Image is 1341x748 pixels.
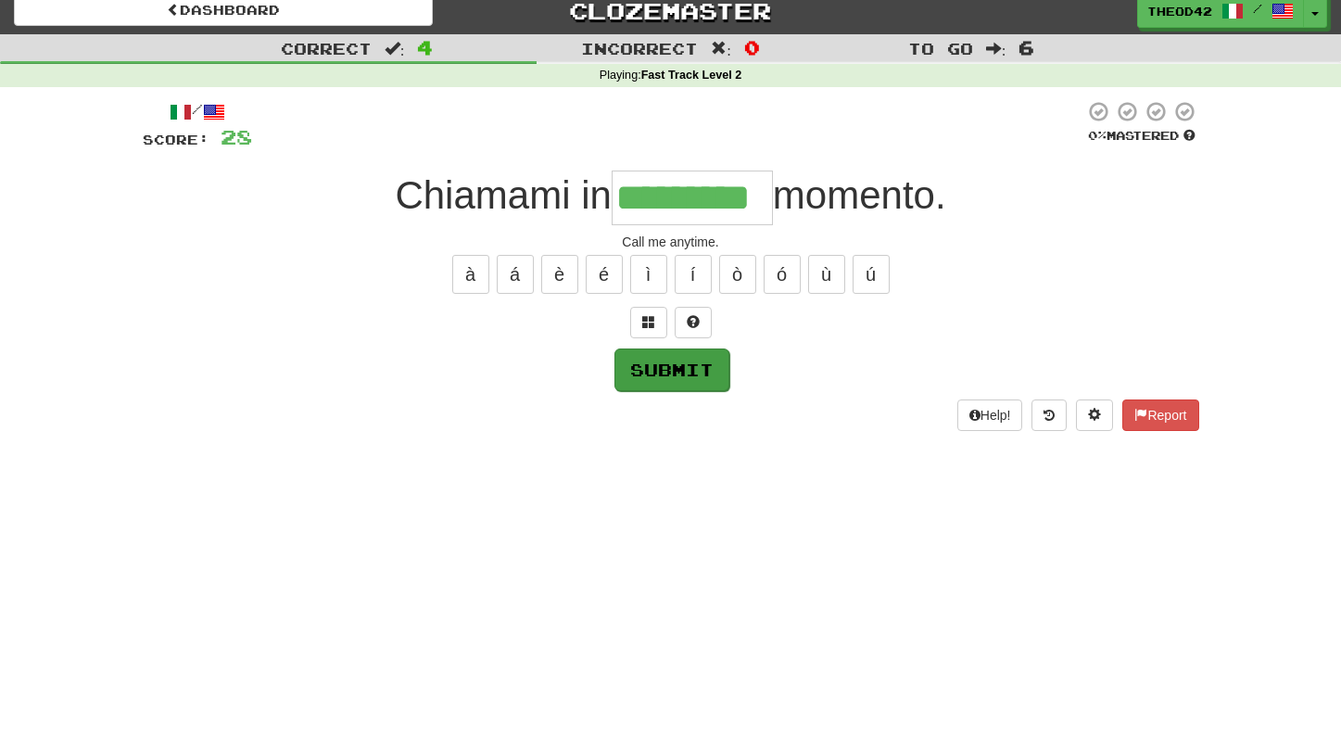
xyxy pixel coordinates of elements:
[417,36,433,58] span: 4
[630,307,667,338] button: Switch sentence to multiple choice alt+p
[586,255,623,294] button: é
[853,255,890,294] button: ú
[744,36,760,58] span: 0
[143,233,1199,251] div: Call me anytime.
[675,307,712,338] button: Single letter hint - you only get 1 per sentence and score half the points! alt+h
[957,399,1023,431] button: Help!
[986,41,1006,57] span: :
[1018,36,1034,58] span: 6
[614,349,729,391] button: Submit
[452,255,489,294] button: à
[1088,128,1107,143] span: 0 %
[808,255,845,294] button: ù
[773,173,946,217] span: momento.
[908,39,973,57] span: To go
[1084,128,1199,145] div: Mastered
[541,255,578,294] button: è
[497,255,534,294] button: á
[385,41,405,57] span: :
[1253,2,1262,15] span: /
[143,100,252,123] div: /
[221,125,252,148] span: 28
[641,69,742,82] strong: Fast Track Level 2
[675,255,712,294] button: í
[1122,399,1198,431] button: Report
[581,39,698,57] span: Incorrect
[1147,3,1212,19] span: theod42
[764,255,801,294] button: ó
[719,255,756,294] button: ò
[143,132,209,147] span: Score:
[630,255,667,294] button: ì
[395,173,611,217] span: Chiamami in
[1031,399,1067,431] button: Round history (alt+y)
[711,41,731,57] span: :
[281,39,372,57] span: Correct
